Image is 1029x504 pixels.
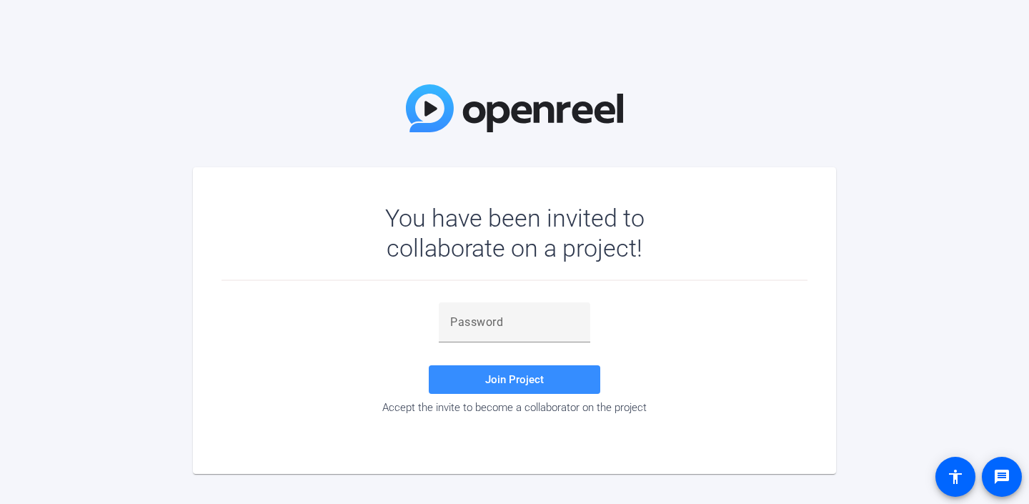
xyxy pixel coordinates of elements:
mat-icon: message [993,468,1010,485]
div: You have been invited to collaborate on a project! [344,203,686,263]
mat-icon: accessibility [947,468,964,485]
input: Password [450,314,579,331]
div: Accept the invite to become a collaborator on the project [222,401,807,414]
img: OpenReel Logo [406,84,623,132]
button: Join Project [429,365,600,394]
span: Join Project [485,373,544,386]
